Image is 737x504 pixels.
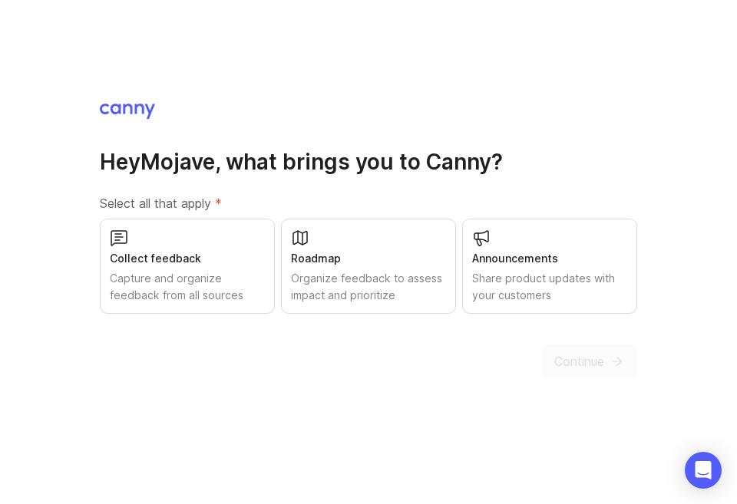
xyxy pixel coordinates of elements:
[100,194,637,212] label: Select all that apply
[281,219,456,314] button: RoadmapOrganize feedback to assess impact and prioritize
[100,104,155,119] img: Canny Home
[462,219,637,314] button: AnnouncementsShare product updates with your customers
[685,452,722,489] div: Open Intercom Messenger
[110,250,265,267] div: Collect feedback
[291,250,446,267] div: Roadmap
[472,250,627,267] div: Announcements
[100,148,637,176] h1: Hey Mojave , what brings you to Canny?
[110,270,265,304] div: Capture and organize feedback from all sources
[100,219,275,314] button: Collect feedbackCapture and organize feedback from all sources
[291,270,446,304] div: Organize feedback to assess impact and prioritize
[472,270,627,304] div: Share product updates with your customers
